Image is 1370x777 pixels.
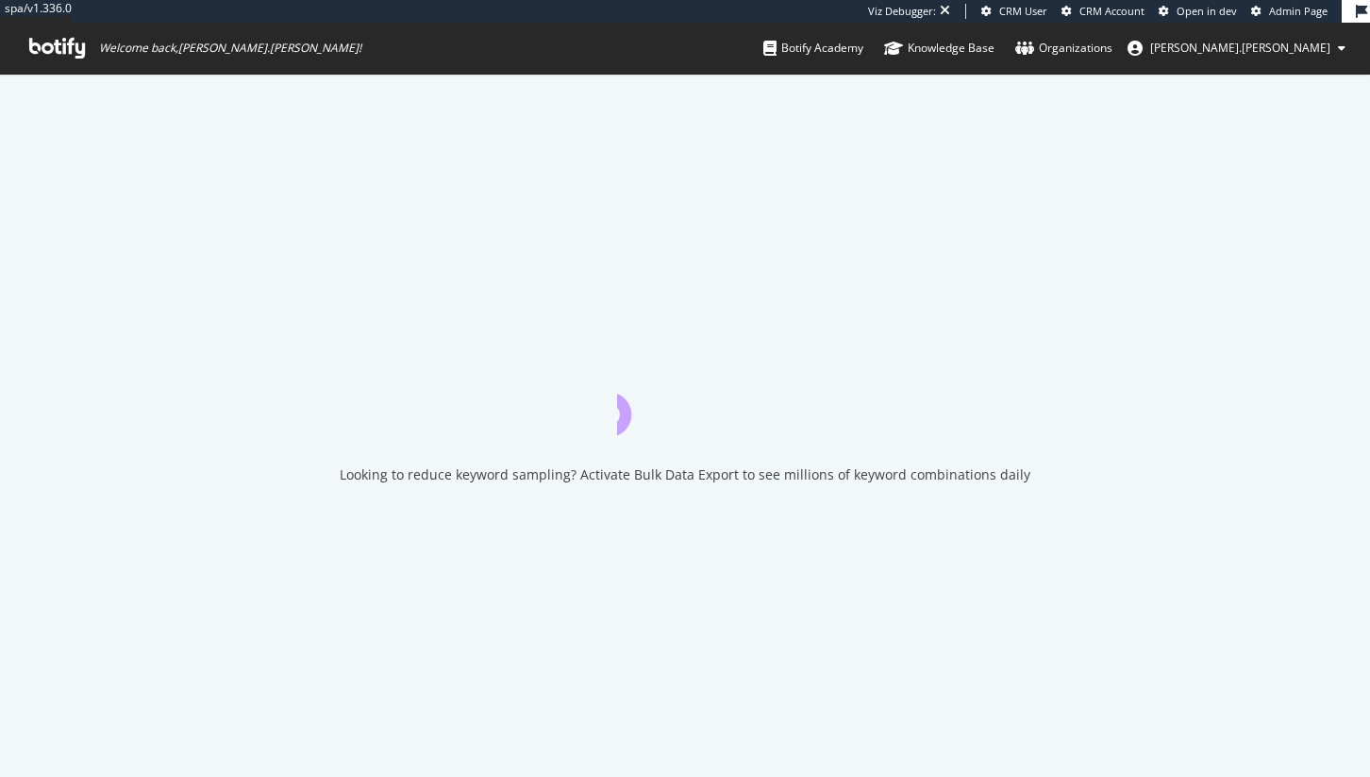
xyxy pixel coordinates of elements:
button: [PERSON_NAME].[PERSON_NAME] [1112,33,1361,63]
span: Open in dev [1177,4,1237,18]
div: Looking to reduce keyword sampling? Activate Bulk Data Export to see millions of keyword combinat... [340,465,1030,484]
span: CRM User [999,4,1047,18]
a: Knowledge Base [884,23,994,74]
a: Open in dev [1159,4,1237,19]
div: animation [617,367,753,435]
span: Welcome back, [PERSON_NAME].[PERSON_NAME] ! [99,41,361,56]
span: Admin Page [1269,4,1328,18]
a: Botify Academy [763,23,863,74]
div: Organizations [1015,39,1112,58]
div: Knowledge Base [884,39,994,58]
a: CRM User [981,4,1047,19]
a: Organizations [1015,23,1112,74]
a: Admin Page [1251,4,1328,19]
span: CRM Account [1079,4,1144,18]
div: Viz Debugger: [868,4,936,19]
a: CRM Account [1061,4,1144,19]
span: jessica.jordan [1150,40,1330,56]
div: Botify Academy [763,39,863,58]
